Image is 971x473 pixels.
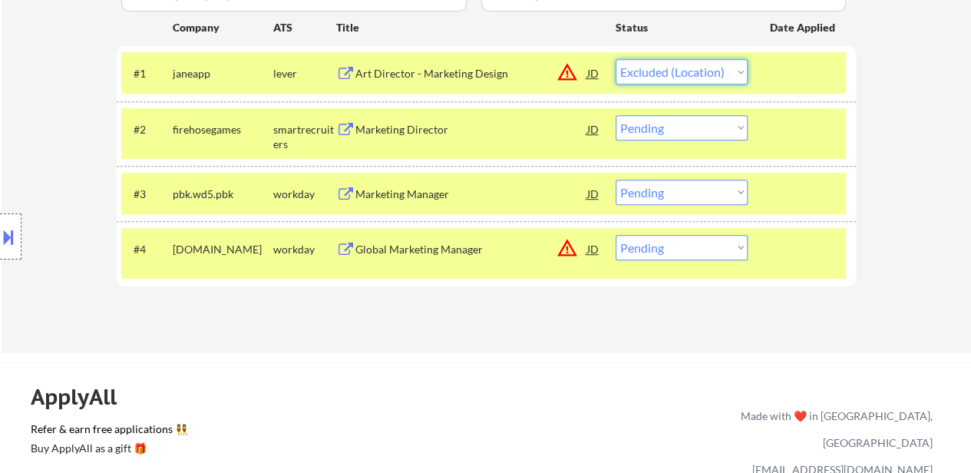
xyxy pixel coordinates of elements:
div: ApplyAll [31,384,134,410]
div: JD [586,115,601,143]
div: Made with ❤️ in [GEOGRAPHIC_DATA], [GEOGRAPHIC_DATA] [735,402,933,456]
div: ATS [273,20,336,35]
button: warning_amber [557,61,578,83]
div: JD [586,235,601,263]
div: lever [273,66,336,81]
div: Buy ApplyAll as a gift 🎁 [31,443,184,454]
div: Status [616,13,748,41]
a: Buy ApplyAll as a gift 🎁 [31,440,184,459]
div: Marketing Director [355,122,587,137]
div: Marketing Manager [355,187,587,202]
button: warning_amber [557,237,578,259]
div: Global Marketing Manager [355,242,587,257]
div: Company [173,20,273,35]
div: janeapp [173,66,273,81]
div: smartrecruiters [273,122,336,152]
a: Refer & earn free applications 👯‍♀️ [31,424,420,440]
div: workday [273,242,336,257]
div: workday [273,187,336,202]
div: #1 [134,66,160,81]
div: Art Director - Marketing Design [355,66,587,81]
div: JD [586,59,601,87]
div: JD [586,180,601,207]
div: Date Applied [770,20,837,35]
div: Title [336,20,601,35]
